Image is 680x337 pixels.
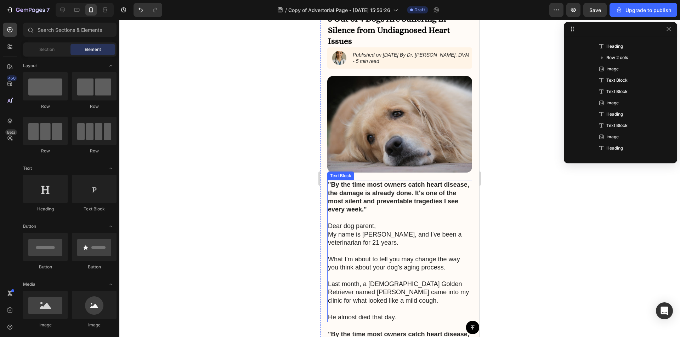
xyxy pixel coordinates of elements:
[7,56,152,153] img: gempages_581682809412780771-ce3255cc-5f1c-443e-9fc9-f9bd0070b6ed.jpg
[606,54,628,61] span: Row 2 cols
[606,43,623,50] span: Heading
[606,133,619,140] span: Image
[23,23,117,37] input: Search Sections & Elements
[616,6,671,14] div: Upgrade to publish
[656,302,673,319] div: Open Intercom Messenger
[8,153,33,159] div: Text Block
[23,264,68,270] div: Button
[23,281,35,287] span: Media
[72,103,117,110] div: Row
[606,88,628,95] span: Text Block
[610,3,677,17] button: Upgrade to publish
[105,279,117,290] span: Toggle open
[33,32,152,45] p: Published on [DATE] By Dr. [PERSON_NAME], DVM - 5 min read
[72,148,117,154] div: Row
[583,3,607,17] button: Save
[8,285,151,302] p: He almost died that day.
[72,206,117,212] div: Text Block
[23,148,68,154] div: Row
[3,3,53,17] button: 7
[8,194,151,227] p: Dear dog parent, My name is [PERSON_NAME], and I've been a veterinarian for 21 years.
[606,122,628,129] span: Text Block
[134,3,162,17] div: Undo/Redo
[46,6,50,14] p: 7
[7,75,17,81] div: 450
[606,77,628,84] span: Text Block
[23,165,32,172] span: Text
[105,60,117,71] span: Toggle open
[8,161,149,193] strong: "By the time most owners catch heart disease, the damage is already done. It's one of the most si...
[72,322,117,328] div: Image
[285,6,287,14] span: /
[105,163,117,174] span: Toggle open
[606,111,623,118] span: Heading
[72,264,117,270] div: Button
[8,252,151,285] p: Last month, a [DEMOGRAPHIC_DATA] Golden Retriever named [PERSON_NAME] came into my clinic for wha...
[85,46,101,53] span: Element
[12,31,26,45] img: gempages_581682809412780771-fc6bfa6d-1837-49e5-ac97-12f588dc6198.png
[589,7,601,13] span: Save
[39,46,55,53] span: Section
[23,103,68,110] div: Row
[606,99,619,106] span: Image
[606,65,619,72] span: Image
[23,223,36,229] span: Button
[5,129,17,135] div: Beta
[23,206,68,212] div: Heading
[606,145,623,152] span: Heading
[414,7,425,13] span: Draft
[320,20,479,337] iframe: Design area
[105,221,117,232] span: Toggle open
[23,322,68,328] div: Image
[23,63,37,69] span: Layout
[8,227,151,252] p: What I'm about to tell you may change the way you think about your dog's aging process.
[288,6,390,14] span: Copy of Advertorial Page - [DATE] 15:56:26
